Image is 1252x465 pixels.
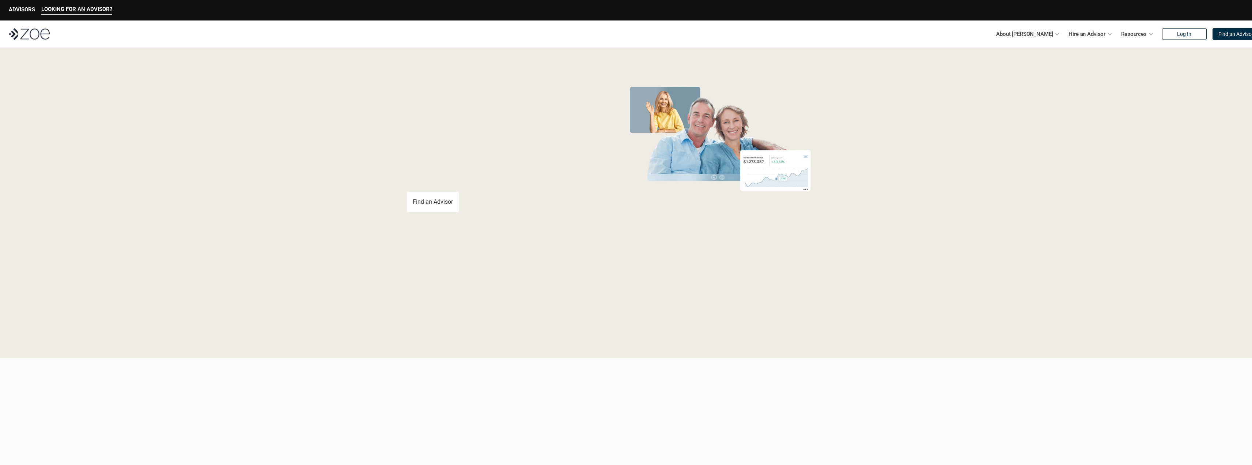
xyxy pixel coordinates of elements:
[1177,31,1191,37] p: Log In
[41,6,112,12] p: LOOKING FOR AN ADVISOR?
[407,165,595,183] p: You deserve an advisor you can trust. [PERSON_NAME], hire, and invest with vetted, fiduciary, fin...
[9,6,35,13] p: ADVISORS
[1121,29,1147,40] p: Resources
[1162,28,1207,40] a: Log In
[996,29,1053,40] p: About [PERSON_NAME]
[407,81,570,109] span: Grow Your Wealth
[413,198,453,205] p: Find an Advisor
[18,305,1234,323] p: Loremipsum: *DolOrsi Ametconsecte adi Eli Seddoeius tem inc utlaboreet. Dol 2580 MagNaal Enimadmi...
[407,192,459,212] a: Find an Advisor
[619,207,822,211] em: The information in the visuals above is for illustrative purposes only and does not represent an ...
[407,105,555,158] span: with a Financial Advisor
[1068,29,1105,40] p: Hire an Advisor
